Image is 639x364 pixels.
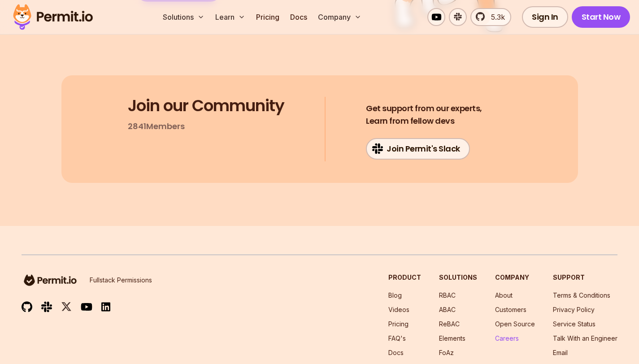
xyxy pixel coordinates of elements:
a: Service Status [553,320,596,328]
img: github [22,301,32,312]
img: logo [22,273,79,287]
a: Terms & Conditions [553,291,610,299]
a: Careers [495,334,519,342]
button: Learn [212,8,249,26]
button: Solutions [159,8,208,26]
button: Company [314,8,365,26]
a: ABAC [439,306,456,313]
h3: Product [388,273,421,282]
p: Fullstack Permissions [90,276,152,285]
h3: Company [495,273,535,282]
a: Email [553,349,568,356]
a: Videos [388,306,409,313]
img: youtube [81,302,92,312]
a: RBAC [439,291,456,299]
a: Customers [495,306,526,313]
a: Docs [388,349,404,356]
a: Open Source [495,320,535,328]
span: Get support from our experts, [366,102,482,115]
a: 5.3k [470,8,511,26]
a: Elements [439,334,465,342]
img: Permit logo [9,2,97,32]
span: 5.3k [486,12,505,22]
a: FoAz [439,349,454,356]
a: Blog [388,291,402,299]
h3: Support [553,273,617,282]
a: Privacy Policy [553,306,595,313]
a: ReBAC [439,320,460,328]
a: Pricing [388,320,409,328]
a: Start Now [572,6,630,28]
h3: Solutions [439,273,477,282]
img: slack [41,301,52,313]
a: Docs [287,8,311,26]
img: linkedin [101,302,110,312]
a: Sign In [522,6,568,28]
a: About [495,291,513,299]
h4: Learn from fellow devs [366,102,482,127]
a: Pricing [252,8,283,26]
img: twitter [61,301,72,312]
h3: Join our Community [128,97,284,115]
p: 2841 Members [128,120,185,133]
a: Join Permit's Slack [366,138,470,160]
a: FAQ's [388,334,406,342]
a: Talk With an Engineer [553,334,617,342]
